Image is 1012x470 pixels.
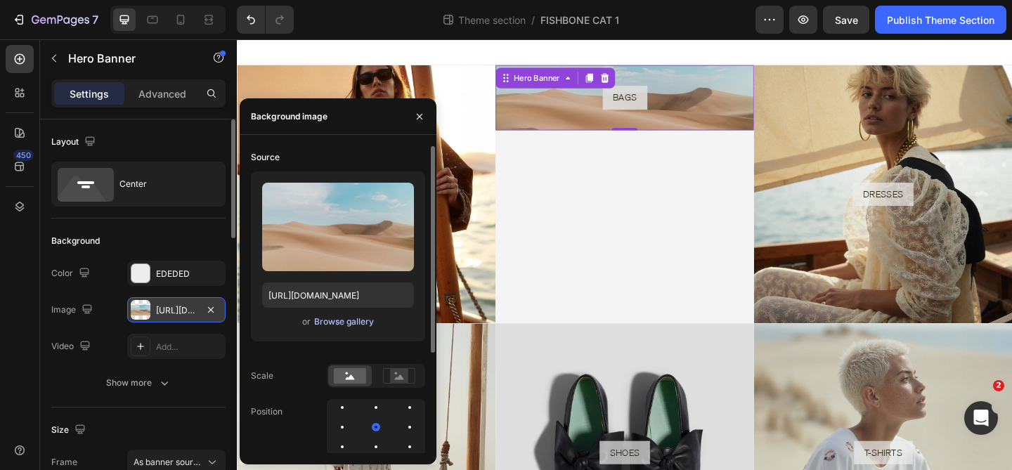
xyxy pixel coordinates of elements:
[251,370,273,382] div: Scale
[835,14,858,26] span: Save
[313,315,375,329] button: Browse gallery
[251,110,327,123] div: Background image
[251,405,283,418] div: Position
[51,133,98,152] div: Layout
[670,156,736,182] a: DRESSES
[156,341,222,353] div: Add...
[237,39,1012,470] iframe: Design area
[531,13,535,27] span: /
[237,6,294,34] div: Undo/Redo
[51,370,226,396] button: Show more
[251,151,280,164] div: Source
[823,6,869,34] button: Save
[540,13,619,27] span: FISHBONE CAT 1
[409,58,435,69] span: BAGS
[70,86,109,101] p: Settings
[106,376,171,390] div: Show more
[455,13,528,27] span: Theme section
[51,337,93,356] div: Video
[51,421,89,440] div: Size
[875,6,1006,34] button: Publish Theme Section
[92,11,98,28] p: 7
[51,301,96,320] div: Image
[314,315,374,328] div: Browse gallery
[138,86,186,101] p: Advanced
[302,313,311,330] span: or
[51,235,100,247] div: Background
[262,183,414,271] img: preview-image
[156,304,197,317] div: [URL][DOMAIN_NAME]
[262,282,414,308] input: https://example.com/image.jpg
[887,13,994,27] div: Publish Theme Section
[51,456,77,469] label: Frame
[156,268,222,280] div: EDEDED
[681,163,725,174] span: DRESSES
[562,28,843,309] div: Background Image
[298,36,354,48] div: Hero Banner
[51,264,93,283] div: Color
[406,444,438,455] span: SHOES
[6,6,105,34] button: 7
[13,150,34,161] div: 450
[112,444,169,455] span: OUR PRINTS
[101,437,180,463] a: OUR PRINTS
[964,401,998,435] iframe: Intercom live chat
[134,456,202,469] span: As banner source
[993,380,1004,391] span: 2
[671,437,735,463] a: T-SHIRTS
[682,444,724,455] span: T-SHIRTS
[119,168,205,200] div: Center
[394,437,449,463] a: SHOES
[398,51,446,77] a: BAGS
[68,50,188,67] p: Hero Banner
